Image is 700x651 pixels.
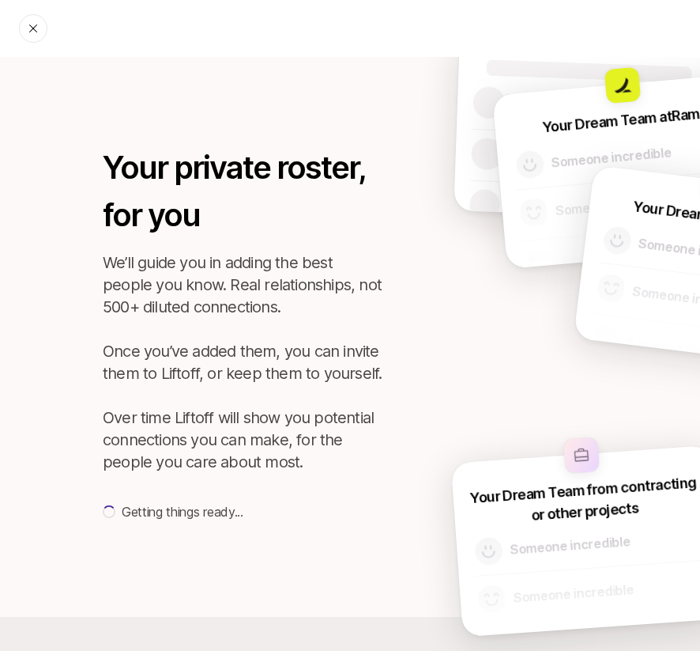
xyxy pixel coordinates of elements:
p: Getting things ready... [122,501,243,522]
p: Your Dream Team from contracting or other projects [469,471,700,530]
img: Ramp [604,67,641,104]
p: We’ll guide you in adding the best people you know. Real relationships, not 500+ diluted connecti... [103,252,386,473]
img: other-company-logo.svg [563,437,599,474]
p: Your private roster, for you [103,144,386,239]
